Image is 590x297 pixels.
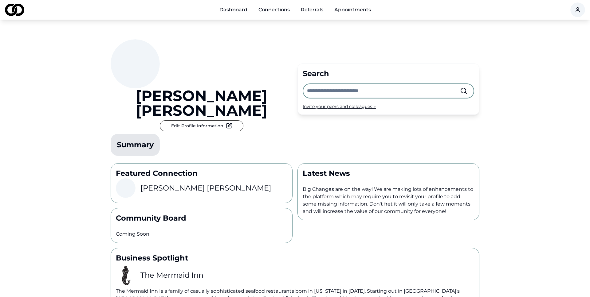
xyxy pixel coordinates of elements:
[140,270,203,280] h3: The Mermaid Inn
[254,4,295,16] a: Connections
[116,230,287,238] p: Coming Soon!
[140,183,271,193] h3: [PERSON_NAME] [PERSON_NAME]
[116,253,474,263] p: Business Spotlight
[296,4,328,16] a: Referrals
[111,88,293,118] a: [PERSON_NAME] [PERSON_NAME]
[5,4,24,16] img: logo
[303,168,474,178] p: Latest News
[303,103,474,110] div: Invite your peers and colleagues →
[116,213,287,223] p: Community Board
[303,186,474,215] p: Big Changes are on the way! We are making lots of enhancements to the platform which may require ...
[329,4,376,16] a: Appointments
[303,69,474,79] div: Search
[214,4,252,16] a: Dashboard
[117,140,154,150] div: Summary
[116,168,287,178] p: Featured Connection
[214,4,376,16] nav: Main
[116,265,136,285] img: 2536d4df-93e4-455f-9ee8-7602d4669c22-images-images-profile_picture.png
[160,120,243,131] button: Edit Profile Information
